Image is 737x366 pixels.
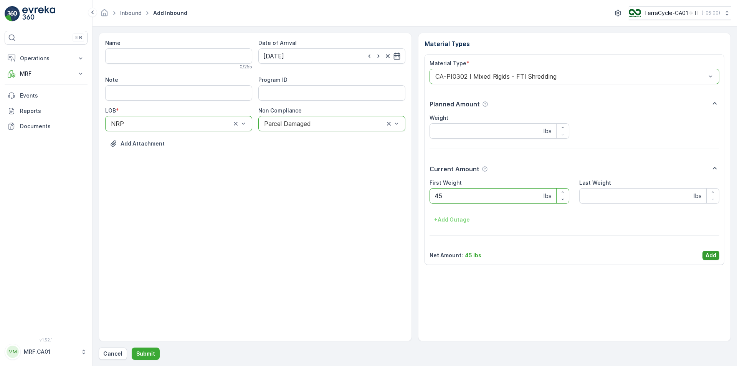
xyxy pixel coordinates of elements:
[152,9,189,17] span: Add Inbound
[430,60,466,66] label: Material Type
[430,99,480,109] p: Planned Amount
[694,191,702,200] p: lbs
[105,40,121,46] label: Name
[579,179,611,186] label: Last Weight
[430,164,479,174] p: Current Amount
[5,88,88,103] a: Events
[5,51,88,66] button: Operations
[430,252,463,259] p: Net Amount :
[482,166,488,172] div: Help Tooltip Icon
[258,107,302,114] label: Non Compliance
[132,348,160,360] button: Submit
[629,6,731,20] button: TerraCycle-CA01-FTI(-05:00)
[5,119,88,134] a: Documents
[20,55,72,62] p: Operations
[5,6,20,22] img: logo
[258,48,405,64] input: dd/mm/yyyy
[482,101,488,107] div: Help Tooltip Icon
[430,179,462,186] label: First Weight
[136,350,155,358] p: Submit
[702,10,720,16] p: ( -05:00 )
[258,40,297,46] label: Date of Arrival
[20,70,72,78] p: MRF
[544,191,552,200] p: lbs
[5,66,88,81] button: MRF
[425,39,725,48] p: Material Types
[100,12,109,18] a: Homepage
[240,64,252,70] p: 0 / 255
[644,9,699,17] p: TerraCycle-CA01-FTI
[99,348,127,360] button: Cancel
[105,76,118,83] label: Note
[20,123,84,130] p: Documents
[258,76,288,83] label: Program ID
[20,92,84,99] p: Events
[20,107,84,115] p: Reports
[7,346,19,358] div: MM
[430,214,474,226] button: +Add Outage
[544,126,552,136] p: lbs
[105,137,169,150] button: Upload File
[103,350,122,358] p: Cancel
[105,107,116,114] label: LOB
[22,6,55,22] img: logo_light-DOdMpM7g.png
[5,103,88,119] a: Reports
[434,216,470,224] p: + Add Outage
[706,252,716,259] p: Add
[121,140,165,147] p: Add Attachment
[74,35,82,41] p: ⌘B
[629,9,641,17] img: TC_BVHiTW6.png
[24,348,77,356] p: MRF.CA01
[5,344,88,360] button: MMMRF.CA01
[702,251,719,260] button: Add
[465,252,481,259] p: 45 lbs
[430,114,448,121] label: Weight
[120,10,142,16] a: Inbound
[5,338,88,342] span: v 1.52.1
